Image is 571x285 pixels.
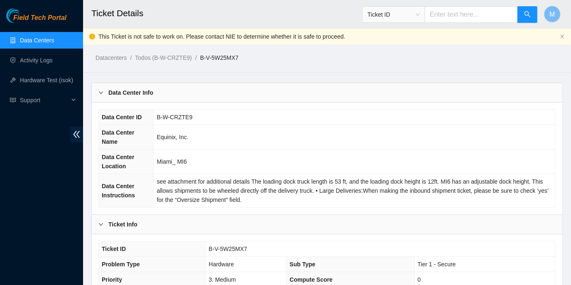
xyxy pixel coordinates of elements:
[6,15,66,26] a: Akamai TechnologiesField Tech Portal
[130,54,132,61] span: /
[102,261,140,268] span: Problem Type
[135,54,192,61] a: Todos (B-W-CRZTE9)
[10,97,16,103] span: read
[98,90,103,95] span: right
[20,92,69,108] span: Support
[102,114,142,120] span: Data Center ID
[102,129,135,145] span: Data Center Name
[98,222,103,227] span: right
[92,215,562,234] div: Ticket Info
[289,276,332,283] span: Compute Score
[20,37,54,44] a: Data Centers
[544,6,561,22] button: M
[289,261,315,268] span: Sub Type
[70,127,83,142] span: double-left
[524,11,531,19] span: search
[195,54,197,61] span: /
[209,261,234,268] span: Hardware
[102,154,135,170] span: Data Center Location
[92,83,562,102] div: Data Center Info
[209,276,236,283] span: 3. Medium
[157,158,186,165] span: Miami_ MI6
[517,6,537,23] button: search
[108,88,153,97] b: Data Center Info
[418,276,421,283] span: 0
[549,9,555,20] span: M
[96,54,127,61] a: Datacenters
[102,276,122,283] span: Priority
[102,246,126,252] span: Ticket ID
[560,34,565,39] button: close
[6,8,42,23] img: Akamai Technologies
[108,220,137,229] b: Ticket Info
[425,6,518,23] input: Enter text here...
[20,77,73,84] a: Hardware Test (isok)
[157,114,192,120] span: B-W-CRZTE9
[13,14,66,22] span: Field Tech Portal
[418,261,456,268] span: Tier 1 - Secure
[209,246,248,252] span: B-V-5W25MX7
[157,178,548,203] span: see attachment for additional details The loading dock truck length is 53 ft, and the loading doc...
[368,8,420,21] span: Ticket ID
[200,54,239,61] a: B-V-5W25MX7
[20,57,53,64] a: Activity Logs
[157,134,188,140] span: Equinix, Inc.
[102,183,135,199] span: Data Center Instructions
